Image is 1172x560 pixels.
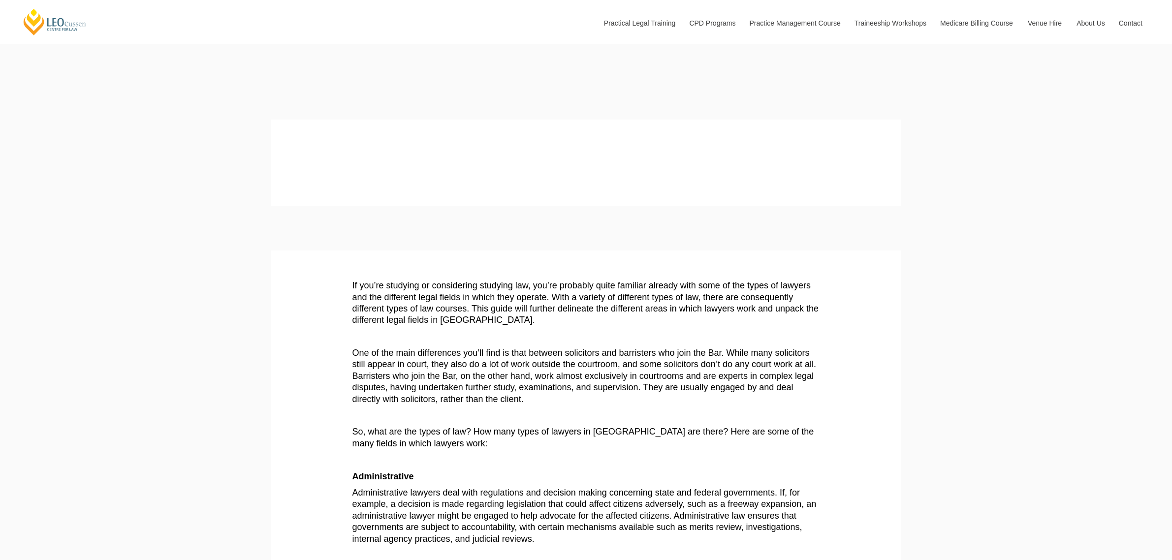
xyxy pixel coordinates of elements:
[682,2,742,44] a: CPD Programs
[597,2,682,44] a: Practical Legal Training
[1069,2,1111,44] a: About Us
[933,2,1020,44] a: Medicare Billing Course
[847,2,933,44] a: Traineeship Workshops
[1020,2,1069,44] a: Venue Hire
[352,427,814,448] span: So, what are the types of law? How many types of lawyers in [GEOGRAPHIC_DATA] are there? Here are...
[352,348,819,404] span: One of the main differences you’ll find is that between solicitors and barristers who join the Ba...
[22,8,88,36] a: [PERSON_NAME] Centre for Law
[279,138,894,197] h1: An Ultimate Guide Of The Different Types Of Law In [GEOGRAPHIC_DATA]
[352,488,817,544] span: Administrative lawyers deal with regulations and decision making concerning state and federal gov...
[1106,494,1147,535] iframe: LiveChat chat widget
[742,2,847,44] a: Practice Management Course
[352,471,414,481] b: Administrative
[1111,2,1150,44] a: Contact
[352,280,819,325] span: If you’re studying or considering studying law, you’re probably quite familiar already with some ...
